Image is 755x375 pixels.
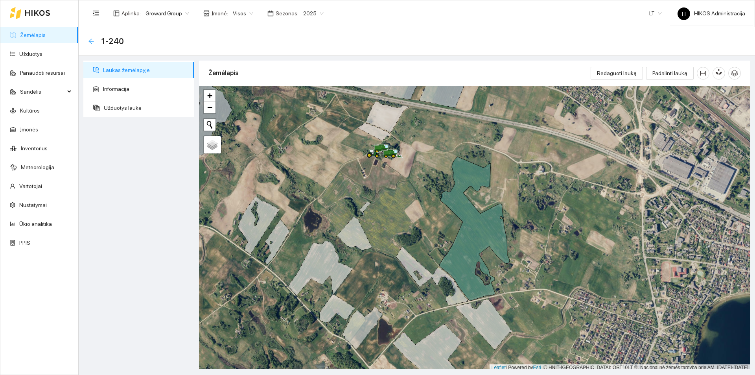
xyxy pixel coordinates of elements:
span: H [682,7,686,20]
span: shop [203,10,210,17]
a: Kultūros [20,107,40,114]
span: Įmonė : [212,9,228,18]
a: Žemėlapis [20,32,46,38]
span: Visos [233,7,253,19]
span: + [207,91,212,100]
span: layout [113,10,120,17]
span: − [207,102,212,112]
a: Užduotys [19,51,42,57]
span: | [543,365,544,370]
a: Padalinti lauką [646,70,694,76]
a: Ūkio analitika [19,221,52,227]
span: HIKOS Administracija [678,10,745,17]
span: Groward Group [145,7,189,19]
span: 1-240 [101,35,124,48]
a: Redaguoti lauką [591,70,643,76]
span: 2025 [303,7,324,19]
a: Layers [204,136,221,153]
span: column-width [697,70,709,76]
span: Sandėlis [20,84,65,100]
span: Užduotys lauke [104,100,188,116]
a: Zoom out [204,102,215,113]
span: Padalinti lauką [652,69,687,78]
div: Žemėlapis [208,62,591,84]
button: Padalinti lauką [646,67,694,79]
span: Laukas žemėlapyje [103,62,188,78]
a: Leaflet [492,365,506,370]
button: Initiate a new search [204,119,215,131]
button: Redaguoti lauką [591,67,643,79]
a: Zoom in [204,90,215,102]
a: Meteorologija [21,164,54,170]
a: Nustatymai [19,202,47,208]
div: Atgal [88,38,94,45]
span: calendar [267,10,274,17]
div: | Powered by © HNIT-[GEOGRAPHIC_DATA]; ORT10LT ©, Nacionalinė žemės tarnyba prie AM, [DATE]-[DATE] [490,364,750,371]
span: LT [649,7,662,19]
a: Panaudoti resursai [20,70,65,76]
a: Inventorius [21,145,48,151]
a: PPIS [19,240,30,246]
button: menu-fold [88,6,104,21]
span: Redaguoti lauką [597,69,637,78]
button: column-width [697,67,709,79]
a: Esri [533,365,541,370]
a: Vartotojai [19,183,42,189]
span: Sezonas : [276,9,298,18]
a: Įmonės [20,126,38,133]
span: Aplinka : [122,9,141,18]
span: Informacija [103,81,188,97]
span: arrow-left [88,38,94,44]
span: menu-fold [92,10,99,17]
